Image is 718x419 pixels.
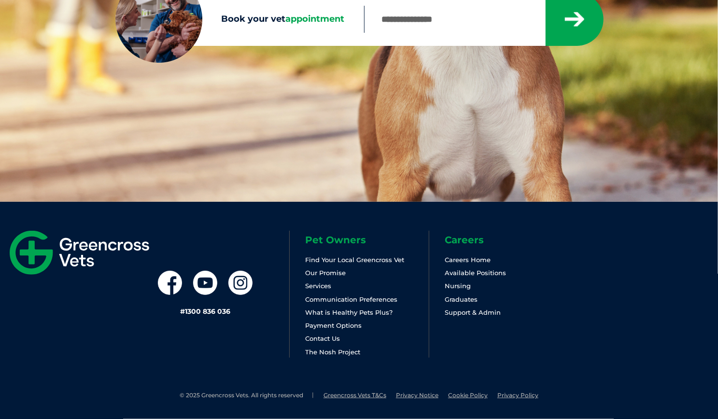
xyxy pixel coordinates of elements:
a: Careers Home [445,256,491,264]
a: Our Promise [305,269,346,277]
a: Greencross Vets T&Cs [324,391,386,399]
h6: Pet Owners [305,235,429,245]
label: Book your vet [115,12,364,27]
a: Communication Preferences [305,295,397,303]
a: Privacy Policy [497,391,538,399]
a: Nursing [445,282,471,290]
a: Payment Options [305,321,362,329]
a: The Nosh Project [305,348,360,356]
a: Support & Admin [445,308,501,316]
a: Services [305,282,331,290]
a: Contact Us [305,335,340,342]
li: © 2025 Greencross Vets. All rights reserved [180,391,314,400]
a: #1300 836 036 [180,307,230,316]
a: Find Your Local Greencross Vet [305,256,404,264]
span: # [180,307,185,316]
a: Cookie Policy [448,391,488,399]
a: Graduates [445,295,478,303]
a: Available Positions [445,269,506,277]
span: appointment [286,14,345,24]
a: Privacy Notice [396,391,438,399]
a: What is Healthy Pets Plus? [305,308,393,316]
h6: Careers [445,235,568,245]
